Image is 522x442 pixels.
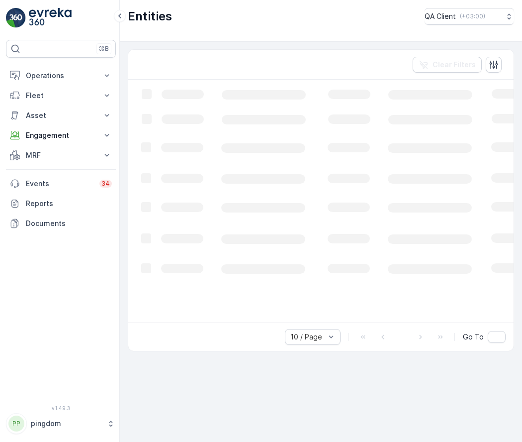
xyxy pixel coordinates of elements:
[26,179,93,189] p: Events
[26,110,96,120] p: Asset
[101,180,110,188] p: 34
[6,106,116,125] button: Asset
[6,125,116,145] button: Engagement
[8,416,24,432] div: PP
[26,91,96,101] p: Fleet
[6,66,116,86] button: Operations
[425,11,456,21] p: QA Client
[6,8,26,28] img: logo
[460,12,485,20] p: ( +03:00 )
[6,145,116,165] button: MRF
[433,60,476,70] p: Clear Filters
[6,86,116,106] button: Fleet
[26,199,112,209] p: Reports
[6,174,116,194] a: Events34
[29,8,72,28] img: logo_light-DOdMpM7g.png
[128,8,172,24] p: Entities
[463,332,484,342] span: Go To
[425,8,514,25] button: QA Client(+03:00)
[26,130,96,140] p: Engagement
[6,194,116,214] a: Reports
[26,219,112,228] p: Documents
[6,214,116,233] a: Documents
[26,71,96,81] p: Operations
[26,150,96,160] p: MRF
[6,405,116,411] span: v 1.49.3
[31,419,102,429] p: pingdom
[413,57,482,73] button: Clear Filters
[6,413,116,434] button: PPpingdom
[99,45,109,53] p: ⌘B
